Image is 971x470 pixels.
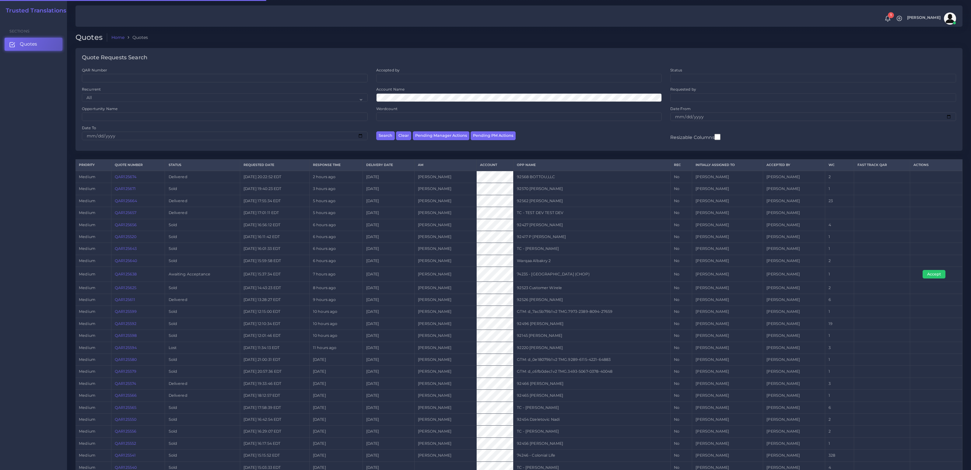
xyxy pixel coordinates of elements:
[309,219,363,231] td: 6 hours ago
[79,234,95,239] span: medium
[20,41,37,47] span: Quotes
[414,195,476,207] td: [PERSON_NAME]
[670,67,682,73] label: Status
[825,306,854,318] td: 1
[692,413,763,425] td: [PERSON_NAME]
[79,186,95,191] span: medium
[165,219,240,231] td: Sold
[240,183,309,195] td: [DATE] 19:40:23 EDT
[115,405,136,410] a: QAR125565
[670,87,696,92] label: Requested by
[825,243,854,255] td: 1
[111,34,125,40] a: Home
[79,345,95,350] span: medium
[692,366,763,378] td: [PERSON_NAME]
[115,429,136,434] a: QAR125556
[671,183,692,195] td: No
[240,255,309,267] td: [DATE] 15:59:58 EDT
[514,171,671,183] td: 92568 BOTTOU,LLC
[692,330,763,342] td: [PERSON_NAME]
[763,255,825,267] td: [PERSON_NAME]
[165,378,240,389] td: Delivered
[825,390,854,402] td: 1
[363,171,414,183] td: [DATE]
[165,207,240,219] td: Delivered
[904,12,958,25] a: [PERSON_NAME]avatar
[414,378,476,389] td: [PERSON_NAME]
[671,342,692,354] td: No
[825,160,854,171] th: WC
[79,210,95,215] span: medium
[414,267,476,282] td: [PERSON_NAME]
[79,369,95,374] span: medium
[692,282,763,294] td: [PERSON_NAME]
[363,306,414,318] td: [DATE]
[165,330,240,342] td: Sold
[115,246,137,251] a: QAR125643
[414,402,476,413] td: [PERSON_NAME]
[514,183,671,195] td: 92570 [PERSON_NAME]
[115,186,136,191] a: QAR125671
[692,354,763,365] td: [PERSON_NAME]
[240,390,309,402] td: [DATE] 18:12:57 EDT
[763,413,825,425] td: [PERSON_NAME]
[825,330,854,342] td: 1
[79,381,95,386] span: medium
[309,366,363,378] td: [DATE]
[414,207,476,219] td: [PERSON_NAME]
[692,267,763,282] td: [PERSON_NAME]
[75,33,107,42] h2: Quotes
[692,378,763,389] td: [PERSON_NAME]
[825,219,854,231] td: 4
[825,378,854,389] td: 3
[240,366,309,378] td: [DATE] 20:57:36 EDT
[763,160,825,171] th: Accepted by
[115,309,137,314] a: QAR125599
[414,330,476,342] td: [PERSON_NAME]
[514,354,671,365] td: GTM: d_0e18079b1v2 TMG.9289-6115-4221-64883
[79,309,95,314] span: medium
[671,413,692,425] td: No
[414,318,476,330] td: [PERSON_NAME]
[671,195,692,207] td: No
[763,354,825,365] td: [PERSON_NAME]
[82,67,107,73] label: QAR Number
[363,207,414,219] td: [DATE]
[363,390,414,402] td: [DATE]
[692,231,763,243] td: [PERSON_NAME]
[309,342,363,354] td: 11 hours ago
[671,390,692,402] td: No
[115,272,137,276] a: QAR125638
[763,231,825,243] td: [PERSON_NAME]
[79,321,95,326] span: medium
[363,318,414,330] td: [DATE]
[514,378,671,389] td: 92466 [PERSON_NAME]
[363,231,414,243] td: [DATE]
[309,294,363,306] td: 9 hours ago
[165,171,240,183] td: Delivered
[514,306,671,318] td: GTM: d_7ac5b79b1v2 TMG.7973-2389-8094-27659
[692,195,763,207] td: [PERSON_NAME]
[79,333,95,338] span: medium
[165,402,240,413] td: Sold
[414,306,476,318] td: [PERSON_NAME]
[414,342,476,354] td: [PERSON_NAME]
[907,16,941,20] span: [PERSON_NAME]
[240,267,309,282] td: [DATE] 15:37:34 EDT
[825,294,854,306] td: 6
[309,255,363,267] td: 6 hours ago
[414,294,476,306] td: [PERSON_NAME]
[763,207,825,219] td: [PERSON_NAME]
[240,306,309,318] td: [DATE] 12:15:00 EDT
[79,175,95,179] span: medium
[763,243,825,255] td: [PERSON_NAME]
[165,366,240,378] td: Sold
[763,318,825,330] td: [PERSON_NAME]
[514,318,671,330] td: 92496 [PERSON_NAME]
[165,195,240,207] td: Delivered
[763,306,825,318] td: [PERSON_NAME]
[414,413,476,425] td: [PERSON_NAME]
[363,282,414,294] td: [DATE]
[309,183,363,195] td: 3 hours ago
[115,357,137,362] a: QAR125580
